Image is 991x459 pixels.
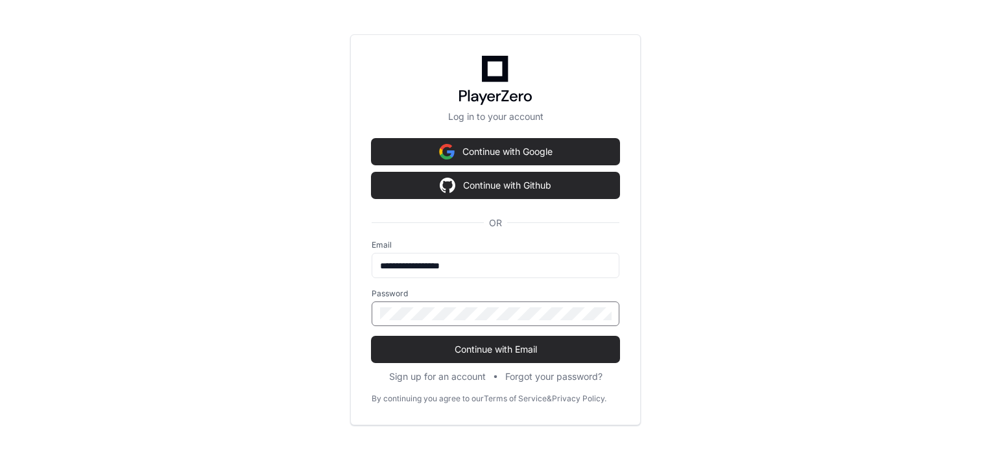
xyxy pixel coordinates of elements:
[547,394,552,404] div: &
[372,240,619,250] label: Email
[484,394,547,404] a: Terms of Service
[439,139,455,165] img: Sign in with google
[484,217,507,230] span: OR
[372,343,619,356] span: Continue with Email
[372,139,619,165] button: Continue with Google
[389,370,486,383] button: Sign up for an account
[372,110,619,123] p: Log in to your account
[505,370,603,383] button: Forgot your password?
[372,336,619,362] button: Continue with Email
[372,288,619,299] label: Password
[440,172,455,198] img: Sign in with google
[552,394,606,404] a: Privacy Policy.
[372,394,484,404] div: By continuing you agree to our
[372,172,619,198] button: Continue with Github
